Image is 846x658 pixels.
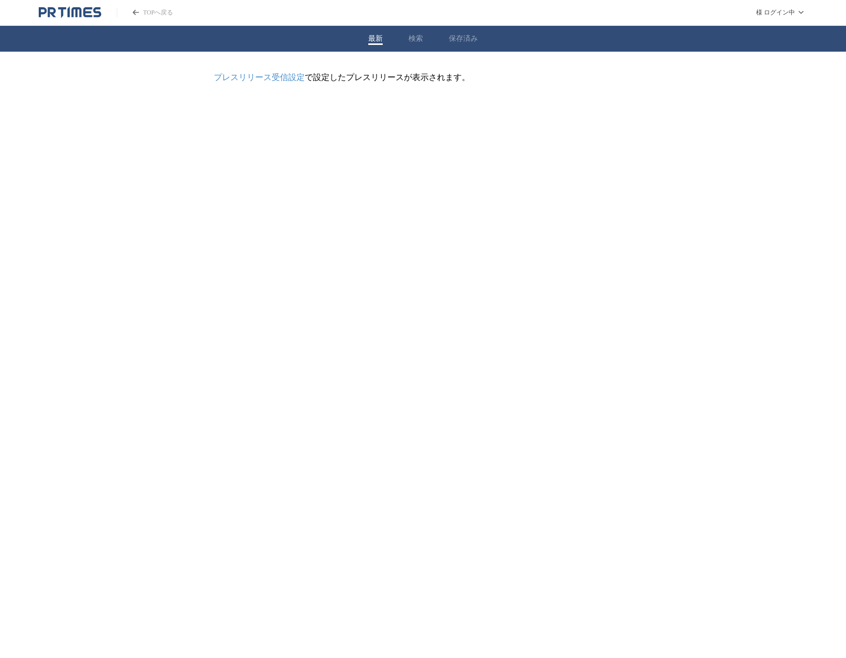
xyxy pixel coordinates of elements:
[368,34,383,43] button: 最新
[39,6,101,19] a: PR TIMESのトップページはこちら
[214,73,305,82] a: プレスリリース受信設定
[117,8,173,17] a: PR TIMESのトップページはこちら
[449,34,478,43] button: 保存済み
[214,72,632,83] p: で設定したプレスリリースが表示されます。
[409,34,423,43] button: 検索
